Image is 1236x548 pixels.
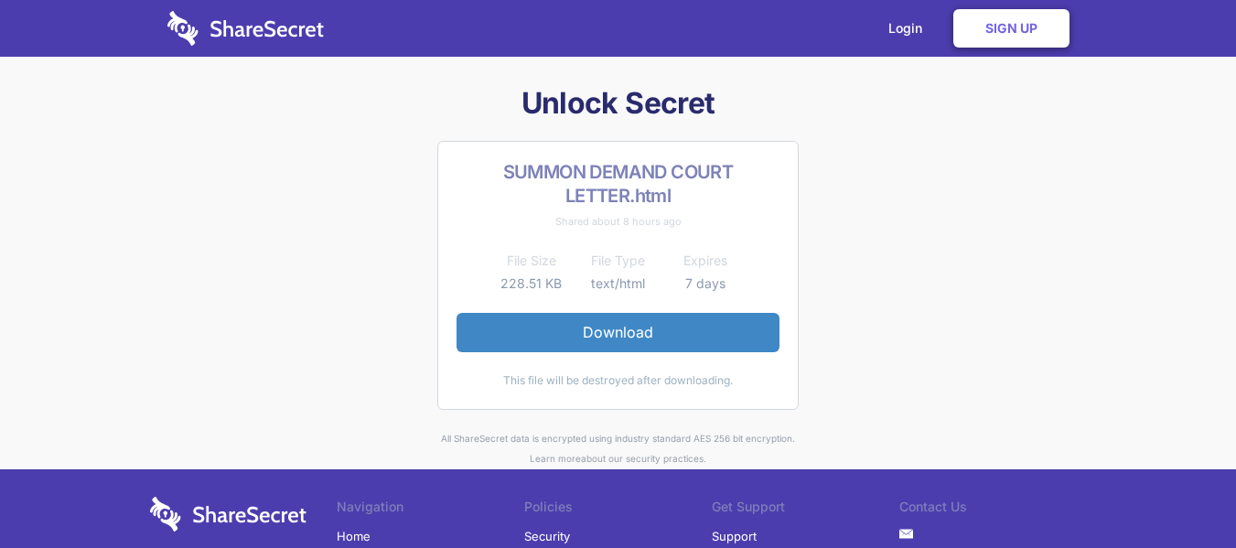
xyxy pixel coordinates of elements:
[530,453,581,464] a: Learn more
[488,273,575,295] td: 228.51 KB
[712,497,899,522] li: Get Support
[457,371,779,391] div: This file will be destroyed after downloading.
[457,211,779,231] div: Shared about 8 hours ago
[150,497,306,532] img: logo-wordmark-white-trans-d4663122ce5f474addd5e946df7df03e33cb6a1c49d2221995e7729f52c070b2.svg
[167,11,324,46] img: logo-wordmark-white-trans-d4663122ce5f474addd5e946df7df03e33cb6a1c49d2221995e7729f52c070b2.svg
[143,428,1094,469] div: All ShareSecret data is encrypted using industry standard AES 256 bit encryption. about our secur...
[661,250,748,272] th: Expires
[337,497,524,522] li: Navigation
[143,84,1094,123] h1: Unlock Secret
[899,497,1087,522] li: Contact Us
[953,9,1069,48] a: Sign Up
[575,273,661,295] td: text/html
[457,160,779,208] h2: SUMMON DEMAND COURT LETTER.html
[575,250,661,272] th: File Type
[457,313,779,351] a: Download
[488,250,575,272] th: File Size
[661,273,748,295] td: 7 days
[524,497,712,522] li: Policies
